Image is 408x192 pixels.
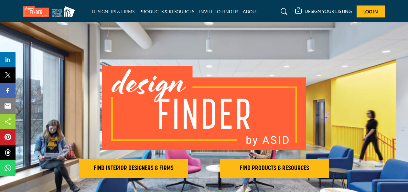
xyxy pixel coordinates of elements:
a: ABOUT [243,9,258,14]
h2: FIND PRODUCTS & RESOURCES [222,165,327,172]
h5: DESIGN YOUR LISTING [305,8,352,14]
img: image [102,66,306,150]
div: DESIGN YOUR LISTING [295,8,352,16]
button: FIND INTERIOR DESIGNERS & FIRMS [79,159,188,178]
h2: FIND INTERIOR DESIGNERS & FIRMS [81,165,186,172]
a: INVITE TO FINDER [199,9,238,14]
button: FIND PRODUCTS & RESOURCES [220,159,329,178]
button: Log In [357,5,385,17]
a: Search [274,6,292,17]
span: Log In [363,9,378,14]
img: Site Logo [23,6,78,17]
a: DESIGNERS & FIRMS [92,9,134,14]
a: PRODUCTS & RESOURCES [139,9,194,14]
